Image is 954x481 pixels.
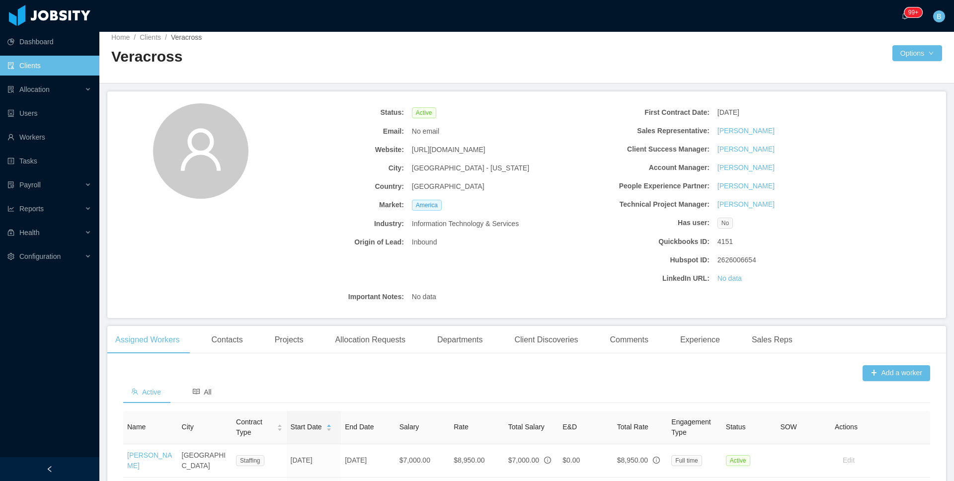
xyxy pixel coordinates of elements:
a: [PERSON_NAME] [717,162,775,173]
a: No data [717,273,742,284]
a: Clients [140,33,161,41]
span: $7,000.00 [508,456,539,464]
div: Sort [277,423,283,430]
td: [GEOGRAPHIC_DATA] [178,444,233,478]
span: Full time [671,455,702,466]
span: 2626006654 [717,255,756,265]
span: info-circle [544,457,551,464]
span: info-circle [653,457,660,464]
div: Projects [267,326,312,354]
span: Active [131,388,161,396]
span: [GEOGRAPHIC_DATA] [412,181,484,192]
span: Reports [19,205,44,213]
b: Email: [259,126,404,137]
b: Quickbooks ID: [564,237,710,247]
span: Allocation [19,85,50,93]
b: Client Success Manager: [564,144,710,155]
i: icon: caret-up [277,423,282,426]
span: No email [412,126,439,137]
i: icon: caret-up [326,423,331,426]
td: $8,950.00 [450,444,504,478]
b: Status: [259,107,404,118]
div: [DATE] [714,103,867,122]
span: 4151 [717,237,733,247]
b: Website: [259,145,404,155]
b: LinkedIn URL: [564,273,710,284]
a: icon: auditClients [7,56,91,76]
td: [DATE] [341,444,396,478]
span: Active [726,455,750,466]
i: icon: team [131,388,138,395]
div: Client Discoveries [506,326,586,354]
span: Veracross [171,33,202,41]
span: Configuration [19,252,61,260]
span: [URL][DOMAIN_NAME] [412,145,485,155]
span: Contract Type [236,417,273,438]
span: $0.00 [562,456,580,464]
b: Market: [259,200,404,210]
i: icon: caret-down [277,427,282,430]
span: Engagement Type [671,418,711,436]
a: icon: userWorkers [7,127,91,147]
b: City: [259,163,404,173]
b: Technical Project Manager: [564,199,710,210]
span: $8,950.00 [617,456,648,464]
a: [PERSON_NAME] [717,144,775,155]
a: [PERSON_NAME] [717,199,775,210]
div: Sort [326,423,332,430]
span: Total Rate [617,423,648,431]
button: Edit [835,453,863,469]
b: Account Manager: [564,162,710,173]
td: $7,000.00 [396,444,450,478]
b: First Contract Date: [564,107,710,118]
b: Sales Representative: [564,126,710,136]
i: icon: medicine-box [7,229,14,236]
span: No [717,218,733,229]
i: icon: bell [901,12,908,19]
span: Information Technology & Services [412,219,519,229]
div: Experience [672,326,728,354]
div: Assigned Workers [107,326,188,354]
div: Sales Reps [744,326,800,354]
span: Rate [454,423,469,431]
span: E&D [562,423,577,431]
span: [GEOGRAPHIC_DATA] - [US_STATE] [412,163,529,173]
b: People Experience Partner: [564,181,710,191]
span: B [937,10,941,22]
a: icon: pie-chartDashboard [7,32,91,52]
div: Departments [429,326,491,354]
h2: Veracross [111,47,527,67]
b: Important Notes: [259,292,404,302]
span: / [134,33,136,41]
b: Hubspot ID: [564,255,710,265]
a: [PERSON_NAME] [717,126,775,136]
span: SOW [780,423,796,431]
b: Origin of Lead: [259,237,404,247]
i: icon: user [177,126,225,173]
span: Health [19,229,39,237]
a: [PERSON_NAME] [127,451,172,470]
span: Payroll [19,181,41,189]
span: America [412,200,442,211]
a: icon: robotUsers [7,103,91,123]
span: No data [412,292,436,302]
b: Has user: [564,218,710,228]
span: Start Date [291,422,322,432]
i: icon: read [193,388,200,395]
a: Home [111,33,130,41]
span: Active [412,107,436,118]
span: All [193,388,212,396]
i: icon: solution [7,86,14,93]
i: icon: line-chart [7,205,14,212]
span: Name [127,423,146,431]
div: Allocation Requests [327,326,413,354]
button: Optionsicon: down [892,45,942,61]
sup: 245 [904,7,922,17]
span: Total Salary [508,423,545,431]
span: Staffing [236,455,264,466]
span: Inbound [412,237,437,247]
i: icon: file-protect [7,181,14,188]
span: End Date [345,423,374,431]
div: Contacts [204,326,251,354]
i: icon: caret-down [326,427,331,430]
